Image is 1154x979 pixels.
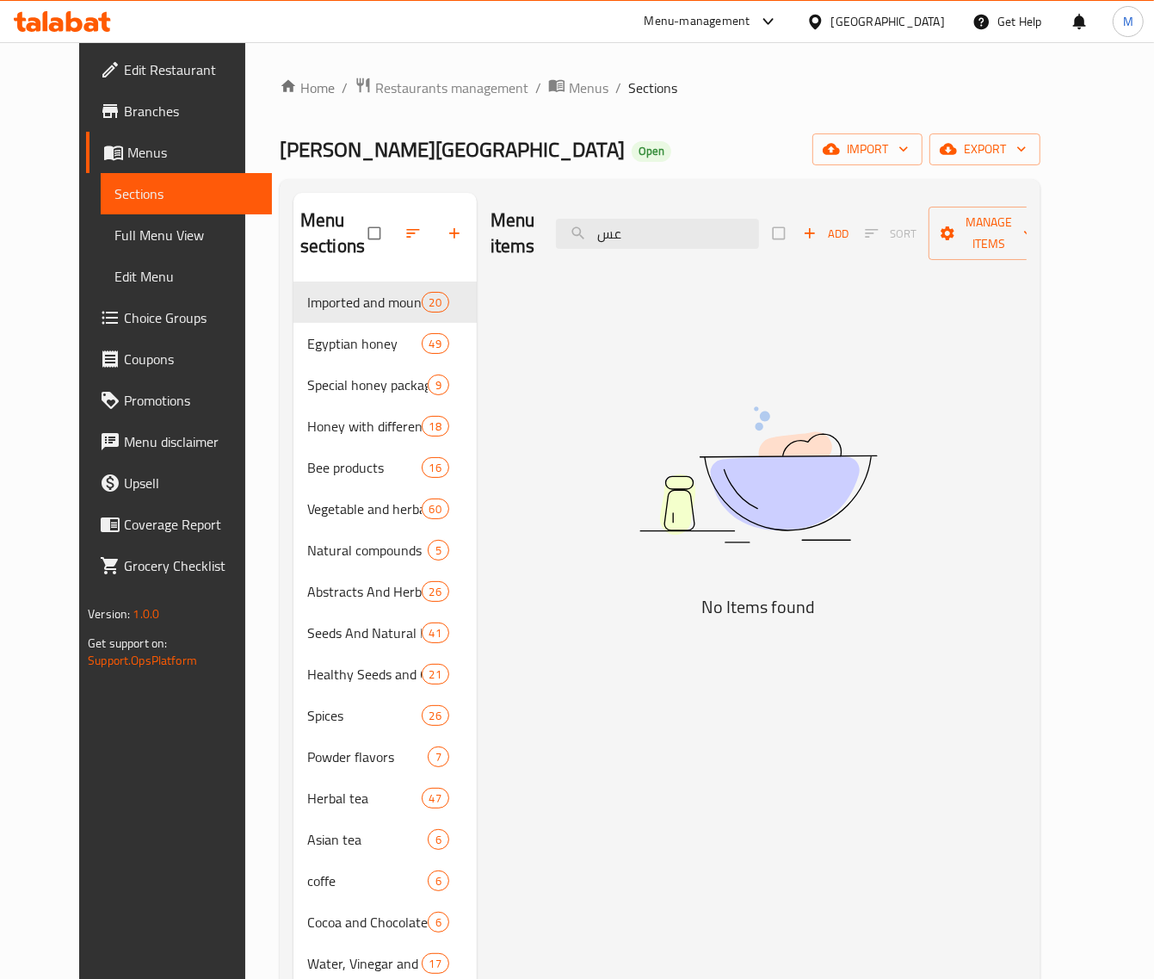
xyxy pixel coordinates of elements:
div: Honey with different extras [307,416,422,437]
span: 17 [423,956,448,972]
span: 26 [423,708,448,724]
span: Natural compounds [307,540,428,561]
h2: Menu items [491,208,535,259]
a: Restaurants management [355,77,528,99]
span: 6 [429,914,448,931]
div: items [428,375,449,395]
span: Sections [628,77,677,98]
div: Open [632,141,671,162]
a: Edit Restaurant [86,49,272,90]
span: Edit Menu [114,266,258,287]
a: Menus [86,132,272,173]
span: Open [632,144,671,158]
span: 20 [423,294,448,311]
span: export [943,139,1027,160]
span: 21 [423,666,448,683]
div: Healthy Seeds and Grains21 [293,654,477,695]
div: Natural compounds5 [293,530,477,571]
span: Imported and mountain honey [307,292,422,313]
span: Asian tea [307,829,428,850]
span: 60 [423,501,448,517]
span: Version: [88,603,130,625]
nav: breadcrumb [280,77,1040,99]
span: Abstracts And Herbal Colors [307,581,422,602]
a: Branches [86,90,272,132]
span: import [826,139,909,160]
span: Select section first [854,220,929,247]
span: 9 [429,377,448,393]
span: Add item [799,220,854,247]
span: Menus [127,142,258,163]
div: items [422,499,449,519]
div: Seeds And Natural Herbs41 [293,612,477,654]
span: 5 [429,542,448,559]
span: Menus [569,77,608,98]
li: / [535,77,541,98]
div: items [422,457,449,478]
span: Sections [114,183,258,204]
a: Promotions [86,380,272,421]
a: Upsell [86,462,272,504]
span: Add [803,224,849,244]
div: items [428,871,449,891]
span: Upsell [124,473,258,493]
span: Manage items [942,212,1037,255]
span: Special honey packages [307,375,428,395]
div: Seeds And Natural Herbs [307,623,422,643]
a: Choice Groups [86,297,272,338]
div: Vegetable and herbal oils60 [293,488,477,530]
span: Cocoa and Chocolate [307,912,428,933]
span: Edit Restaurant [124,59,258,80]
a: Coupons [86,338,272,380]
div: Spices26 [293,695,477,736]
div: Healthy Seeds and Grains [307,664,422,685]
a: Home [280,77,335,98]
span: Menu disclaimer [124,431,258,452]
span: coffe [307,871,428,891]
a: Sections [101,173,272,214]
span: 16 [423,460,448,476]
div: items [422,953,449,974]
div: Herbal tea47 [293,778,477,819]
span: Water, Vinegar and sauces [307,953,422,974]
div: Herbal tea [307,788,422,809]
span: Egyptian honey [307,333,422,354]
div: Honey with different extras18 [293,406,477,447]
h2: Menu sections [300,208,368,259]
span: Choice Groups [124,307,258,328]
div: Powder flavors [307,747,428,767]
span: 6 [429,873,448,889]
div: items [428,829,449,850]
span: Coverage Report [124,514,258,535]
li: / [342,77,348,98]
span: [PERSON_NAME][GEOGRAPHIC_DATA] [280,130,625,169]
span: 49 [423,336,448,352]
div: Bee products16 [293,447,477,488]
span: Full Menu View [114,225,258,245]
div: [GEOGRAPHIC_DATA] [831,12,945,31]
span: 18 [423,418,448,435]
span: Bee products [307,457,422,478]
span: Restaurants management [375,77,528,98]
input: search [556,219,759,249]
a: Menu disclaimer [86,421,272,462]
a: Support.OpsPlatform [88,649,197,672]
h5: No Items found [543,593,973,621]
div: Menu-management [645,11,750,32]
span: M [1123,12,1133,31]
span: 7 [429,749,448,765]
span: 1.0.0 [133,603,159,625]
li: / [615,77,621,98]
div: items [422,581,449,602]
a: Edit Menu [101,256,272,297]
span: Get support on: [88,632,167,654]
span: 6 [429,832,448,848]
div: Powder flavors7 [293,736,477,778]
span: Spices [307,705,422,726]
div: Asian tea6 [293,819,477,860]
